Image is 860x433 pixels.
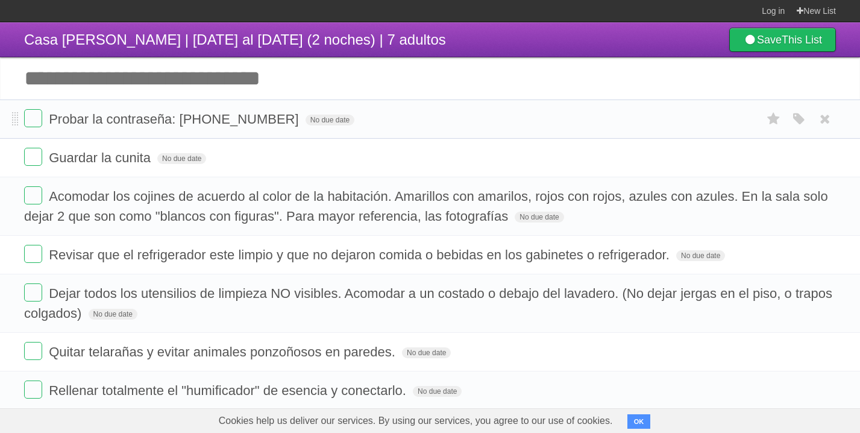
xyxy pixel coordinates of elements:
b: This List [782,34,822,46]
span: Cookies help us deliver our services. By using our services, you agree to our use of cookies. [207,409,625,433]
span: No due date [402,347,451,358]
label: Done [24,186,42,204]
span: Probar la contraseña: [PHONE_NUMBER] [49,112,302,127]
button: OK [627,414,651,429]
label: Done [24,283,42,302]
label: Done [24,148,42,166]
label: Star task [762,109,785,129]
span: Acomodar los cojines de acuerdo al color de la habitación. Amarillos con amarilos, rojos con rojo... [24,189,828,224]
label: Done [24,342,42,360]
span: Dejar todos los utensilios de limpieza NO visibles. Acomodar a un costado o debajo del lavadero. ... [24,286,832,321]
span: No due date [413,386,462,397]
span: Revisar que el refrigerador este limpio y que no dejaron comida o bebidas en los gabinetes o refr... [49,247,673,262]
label: Done [24,381,42,399]
label: Done [24,109,42,127]
span: Guardar la cunita [49,150,154,165]
span: No due date [157,153,206,164]
span: Casa [PERSON_NAME] | [DATE] al [DATE] (2 noches) | 7 adultos [24,31,446,48]
span: No due date [89,309,137,320]
span: Rellenar totalmente el "humificador" de esencia y conectarlo. [49,383,409,398]
span: No due date [515,212,563,223]
span: Quitar telarañas y evitar animales ponzoñosos en paredes. [49,344,398,359]
span: No due date [676,250,725,261]
span: No due date [306,115,354,125]
label: Done [24,245,42,263]
a: SaveThis List [729,28,836,52]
